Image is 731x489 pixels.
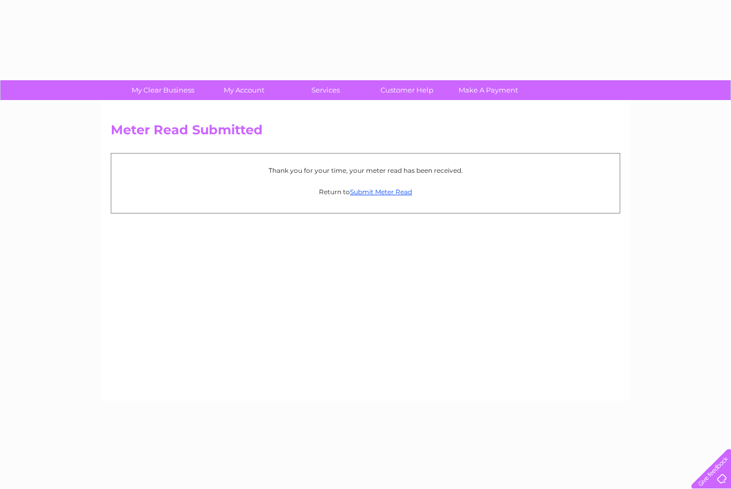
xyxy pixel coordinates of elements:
[200,80,288,100] a: My Account
[363,80,451,100] a: Customer Help
[281,80,370,100] a: Services
[117,187,614,197] p: Return to
[350,188,412,196] a: Submit Meter Read
[119,80,207,100] a: My Clear Business
[111,123,620,143] h2: Meter Read Submitted
[117,165,614,175] p: Thank you for your time, your meter read has been received.
[444,80,532,100] a: Make A Payment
